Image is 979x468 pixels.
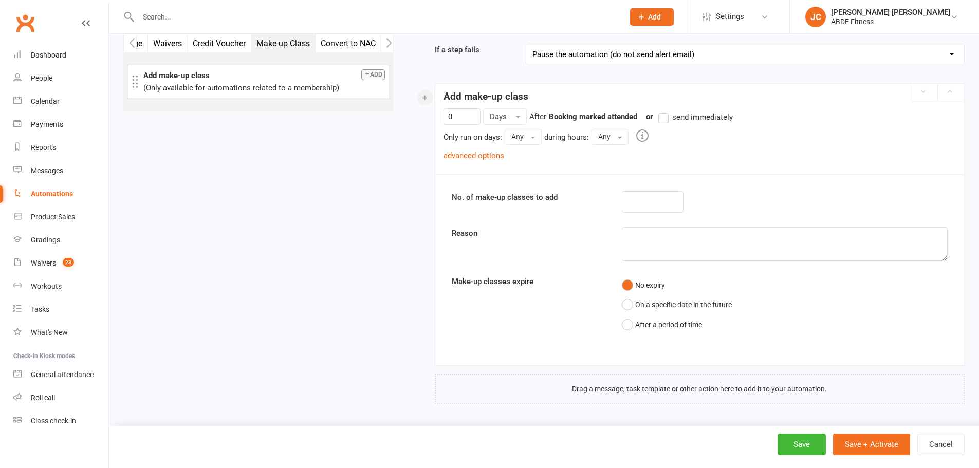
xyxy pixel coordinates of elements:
[622,275,665,295] button: No expiry
[361,69,385,80] button: Add
[444,90,528,102] strong: Add make-up class
[251,34,316,52] button: Make-up Class
[452,191,558,203] label: No. of make-up classes to add
[31,97,60,105] div: Calendar
[63,258,74,267] span: 23
[148,34,188,52] button: Waivers
[13,229,108,252] a: Gradings
[549,112,637,121] strong: Booking marked attended
[805,7,826,27] div: JC
[31,259,56,267] div: Waivers
[444,131,502,143] div: Only run on days:
[13,182,108,205] a: Automations
[831,8,950,17] div: [PERSON_NAME] [PERSON_NAME]
[13,252,108,275] a: Waivers 23
[640,110,733,123] div: or
[833,434,910,455] button: Save + Activate
[13,409,108,433] a: Class kiosk mode
[630,8,674,26] button: Add
[13,44,108,67] a: Dashboard
[31,213,75,221] div: Product Sales
[444,151,504,160] a: advanced options
[188,34,251,52] button: Credit Voucher
[917,434,965,455] button: Cancel
[13,136,108,159] a: Reports
[12,10,38,36] a: Clubworx
[452,227,477,239] label: Reason
[490,112,507,121] span: Days
[13,363,108,386] a: General attendance kiosk mode
[13,113,108,136] a: Payments
[13,90,108,113] a: Calendar
[13,67,108,90] a: People
[831,17,950,26] div: ABDE Fitness
[143,82,385,94] p: (Only available for automations related to a membership)
[13,205,108,229] a: Product Sales
[622,315,702,334] button: After a period of time
[31,370,94,379] div: General attendance
[529,112,546,121] span: After
[143,71,210,80] strong: Add make-up class
[135,10,617,24] input: Search...
[13,159,108,182] a: Messages
[31,328,68,336] div: What's New
[13,298,108,321] a: Tasks
[483,108,527,125] button: Days
[13,386,108,409] a: Roll call
[648,13,661,21] span: Add
[13,321,108,344] a: What's New
[31,166,63,175] div: Messages
[427,44,518,56] label: If a step fails
[31,282,62,290] div: Workouts
[31,236,60,244] div: Gradings
[622,295,732,314] button: On a specific date in the future
[778,434,826,455] button: Save
[716,5,744,28] span: Settings
[31,51,66,59] div: Dashboard
[592,129,629,144] button: Any
[672,111,733,122] span: send immediately
[505,129,542,144] button: Any
[31,74,52,82] div: People
[13,275,108,298] a: Workouts
[31,305,49,313] div: Tasks
[31,143,56,152] div: Reports
[452,275,533,288] label: Make-up classes expire
[31,120,63,128] div: Payments
[31,417,76,425] div: Class check-in
[316,34,381,52] button: Convert to NAC
[31,190,73,198] div: Automations
[544,131,589,143] div: during hours:
[31,394,55,402] div: Roll call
